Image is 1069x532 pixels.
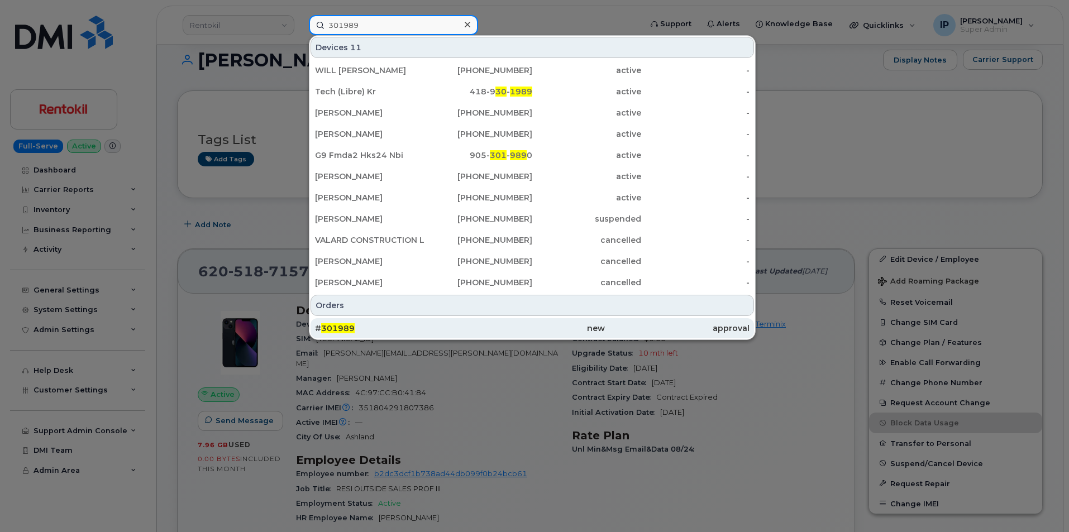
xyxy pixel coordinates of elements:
[532,192,641,203] div: active
[532,65,641,76] div: active
[315,234,424,246] div: VALARD CONSTRUCTION LTD
[532,256,641,267] div: cancelled
[641,128,750,140] div: -
[424,65,533,76] div: [PHONE_NUMBER]
[311,166,754,186] a: [PERSON_NAME][PHONE_NUMBER]active-
[311,209,754,229] a: [PERSON_NAME][PHONE_NUMBER]suspended-
[1020,483,1061,524] iframe: Messenger Launcher
[641,171,750,182] div: -
[510,150,527,160] span: 989
[311,295,754,316] div: Orders
[311,82,754,102] a: Tech (Libre) Kr418-930-1989active-
[460,323,604,334] div: new
[641,107,750,118] div: -
[315,150,424,161] div: G9 Fmda2 Hks24 Nbi
[315,256,424,267] div: [PERSON_NAME]
[510,87,532,97] span: 1989
[641,256,750,267] div: -
[532,213,641,224] div: suspended
[315,192,424,203] div: [PERSON_NAME]
[315,213,424,224] div: [PERSON_NAME]
[641,234,750,246] div: -
[315,171,424,182] div: [PERSON_NAME]
[641,277,750,288] div: -
[315,86,424,97] div: Tech (Libre) Kr
[315,128,424,140] div: [PERSON_NAME]
[641,213,750,224] div: -
[605,323,750,334] div: approval
[532,107,641,118] div: active
[424,86,533,97] div: 418-9 -
[350,42,361,53] span: 11
[315,277,424,288] div: [PERSON_NAME]
[532,277,641,288] div: cancelled
[424,192,533,203] div: [PHONE_NUMBER]
[315,107,424,118] div: [PERSON_NAME]
[532,86,641,97] div: active
[315,65,424,76] div: WILL [PERSON_NAME]
[311,124,754,144] a: [PERSON_NAME][PHONE_NUMBER]active-
[311,272,754,293] a: [PERSON_NAME][PHONE_NUMBER]cancelled-
[424,277,533,288] div: [PHONE_NUMBER]
[641,65,750,76] div: -
[311,188,754,208] a: [PERSON_NAME][PHONE_NUMBER]active-
[641,150,750,161] div: -
[532,150,641,161] div: active
[532,128,641,140] div: active
[641,192,750,203] div: -
[321,323,355,333] span: 301989
[424,128,533,140] div: [PHONE_NUMBER]
[641,86,750,97] div: -
[311,251,754,271] a: [PERSON_NAME][PHONE_NUMBER]cancelled-
[311,37,754,58] div: Devices
[424,150,533,161] div: 905- - 0
[311,230,754,250] a: VALARD CONSTRUCTION LTD[PHONE_NUMBER]cancelled-
[311,145,754,165] a: G9 Fmda2 Hks24 Nbi905-301-9890active-
[424,256,533,267] div: [PHONE_NUMBER]
[490,150,507,160] span: 301
[424,171,533,182] div: [PHONE_NUMBER]
[309,15,478,35] input: Find something...
[495,87,507,97] span: 30
[315,323,460,334] div: #
[311,103,754,123] a: [PERSON_NAME][PHONE_NUMBER]active-
[311,60,754,80] a: WILL [PERSON_NAME][PHONE_NUMBER]active-
[532,234,641,246] div: cancelled
[424,107,533,118] div: [PHONE_NUMBER]
[311,318,754,338] a: #301989newapproval
[424,213,533,224] div: [PHONE_NUMBER]
[532,171,641,182] div: active
[424,234,533,246] div: [PHONE_NUMBER]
